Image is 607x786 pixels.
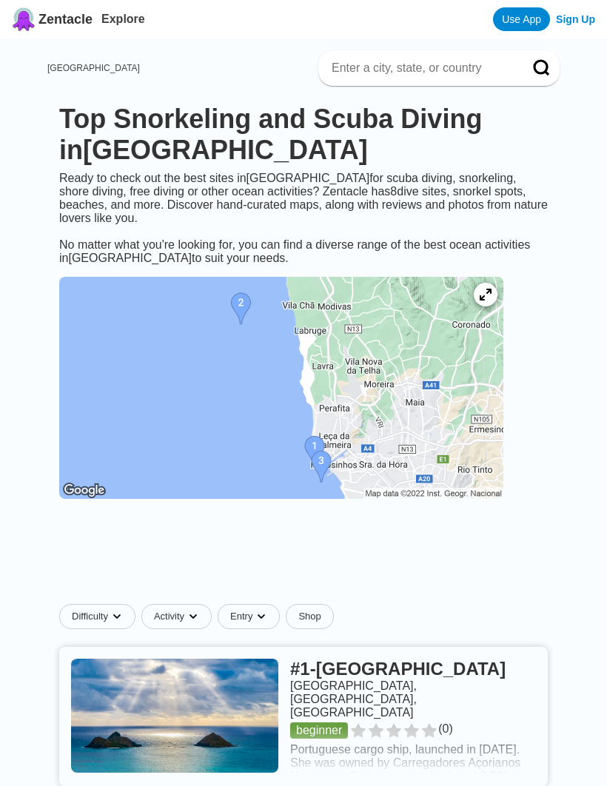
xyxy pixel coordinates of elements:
[47,172,560,265] div: Ready to check out the best sites in [GEOGRAPHIC_DATA] for scuba diving, snorkeling, shore diving...
[12,7,36,31] img: Zentacle logo
[493,7,550,31] a: Use App
[101,13,145,25] a: Explore
[47,265,515,514] a: Porto dive site map
[141,604,218,629] button: Activitydropdown caret
[556,13,595,25] a: Sign Up
[187,611,199,622] img: dropdown caret
[111,611,123,622] img: dropdown caret
[47,63,140,73] a: [GEOGRAPHIC_DATA]
[286,604,333,629] a: Shop
[255,611,267,622] img: dropdown caret
[12,7,93,31] a: Zentacle logoZentacle
[38,12,93,27] span: Zentacle
[59,277,503,499] img: Porto dive site map
[218,604,286,629] button: Entrydropdown caret
[72,611,108,622] span: Difficulty
[59,604,141,629] button: Difficultydropdown caret
[330,61,512,75] input: Enter a city, state, or country
[230,611,252,622] span: Entry
[154,611,184,622] span: Activity
[59,104,548,166] h1: Top Snorkeling and Scuba Diving in [GEOGRAPHIC_DATA]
